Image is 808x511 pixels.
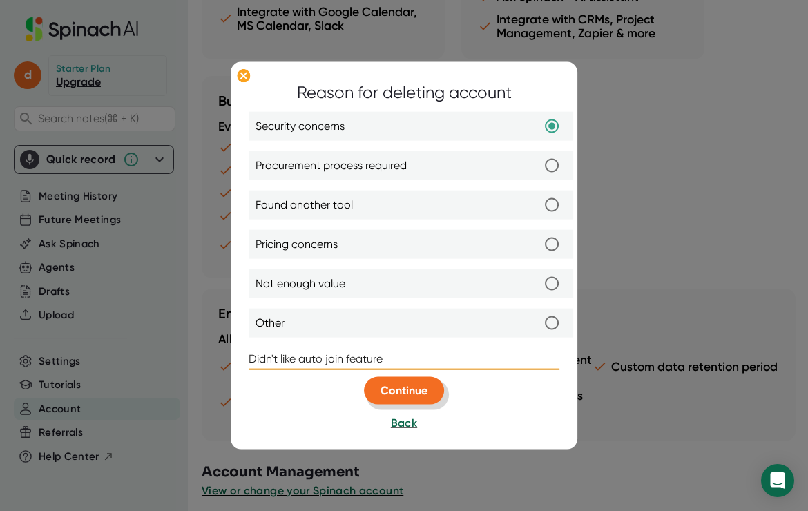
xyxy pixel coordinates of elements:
span: Back [391,416,417,430]
span: Found another tool [256,197,353,213]
button: Continue [364,377,444,405]
span: Security concerns [256,118,345,135]
div: Reason for deleting account [297,80,512,105]
span: Not enough value [256,276,345,292]
input: Provide additional detail [249,348,559,370]
button: Back [391,415,417,432]
span: Other [256,315,285,331]
span: Continue [381,384,427,397]
span: Pricing concerns [256,236,338,253]
span: Procurement process required [256,157,407,174]
div: Open Intercom Messenger [761,464,794,497]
